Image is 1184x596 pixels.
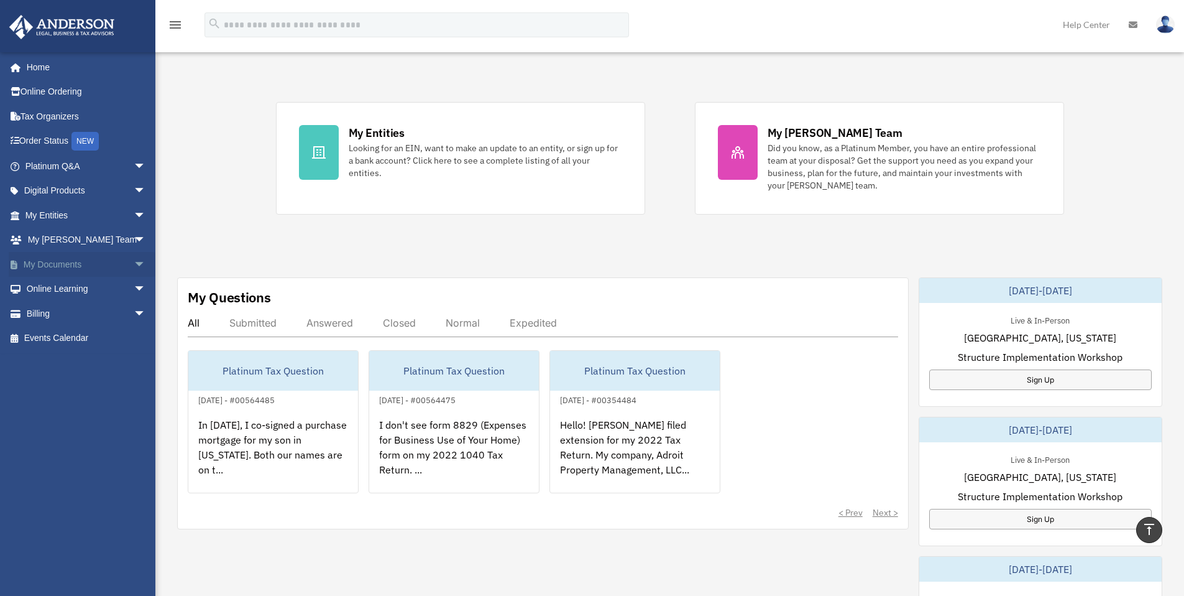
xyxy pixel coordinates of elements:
[208,17,221,30] i: search
[188,350,359,493] a: Platinum Tax Question[DATE] - #00564485In [DATE], I co-signed a purchase mortgage for my son in [...
[134,301,158,327] span: arrow_drop_down
[134,154,158,179] span: arrow_drop_down
[9,203,165,228] a: My Entitiesarrow_drop_down
[549,350,720,493] a: Platinum Tax Question[DATE] - #00354484Hello! [PERSON_NAME] filed extension for my 2022 Tax Retur...
[9,104,165,129] a: Tax Organizers
[958,489,1122,504] span: Structure Implementation Workshop
[510,317,557,329] div: Expedited
[168,17,183,32] i: menu
[369,350,539,493] a: Platinum Tax Question[DATE] - #00564475I don't see form 8829 (Expenses for Business Use of Your H...
[958,350,1122,365] span: Structure Implementation Workshop
[276,102,645,215] a: My Entities Looking for an EIN, want to make an update to an entity, or sign up for a bank accoun...
[919,557,1162,582] div: [DATE]-[DATE]
[71,132,99,151] div: NEW
[134,179,158,204] span: arrow_drop_down
[134,252,158,277] span: arrow_drop_down
[9,277,165,302] a: Online Learningarrow_drop_down
[919,417,1162,442] div: [DATE]-[DATE]
[229,317,277,329] div: Submitted
[1156,16,1175,34] img: User Pic
[768,125,902,141] div: My [PERSON_NAME] Team
[1001,452,1080,465] div: Live & In-Person
[9,80,165,105] a: Online Ordering
[9,301,165,326] a: Billingarrow_drop_down
[188,407,358,505] div: In [DATE], I co-signed a purchase mortgage for my son in [US_STATE]. Both our names are on t...
[550,407,720,505] div: Hello! [PERSON_NAME] filed extension for my 2022 Tax Return. My company, Adroit Property Manageme...
[1001,313,1080,326] div: Live & In-Person
[9,179,165,203] a: Digital Productsarrow_drop_down
[349,142,622,179] div: Looking for an EIN, want to make an update to an entity, or sign up for a bank account? Click her...
[9,326,165,351] a: Events Calendar
[134,277,158,302] span: arrow_drop_down
[306,317,353,329] div: Answered
[929,370,1152,390] a: Sign Up
[768,142,1041,192] div: Did you know, as a Platinum Member, you have an entire professional team at your disposal? Get th...
[550,393,646,406] div: [DATE] - #00354484
[369,351,539,391] div: Platinum Tax Question
[9,129,165,154] a: Order StatusNEW
[964,330,1116,345] span: [GEOGRAPHIC_DATA], [US_STATE]
[9,154,165,179] a: Platinum Q&Aarrow_drop_down
[9,252,165,277] a: My Documentsarrow_drop_down
[369,393,466,406] div: [DATE] - #00564475
[168,22,183,32] a: menu
[369,407,539,505] div: I don't see form 8829 (Expenses for Business Use of Your Home) form on my 2022 1040 Tax Return. ...
[383,317,416,329] div: Closed
[188,317,200,329] div: All
[919,278,1162,303] div: [DATE]-[DATE]
[134,203,158,228] span: arrow_drop_down
[550,351,720,391] div: Platinum Tax Question
[349,125,405,141] div: My Entities
[446,317,480,329] div: Normal
[188,288,271,307] div: My Questions
[134,228,158,253] span: arrow_drop_down
[695,102,1064,215] a: My [PERSON_NAME] Team Did you know, as a Platinum Member, you have an entire professional team at...
[188,351,358,391] div: Platinum Tax Question
[1136,517,1162,543] a: vertical_align_top
[9,228,165,253] a: My [PERSON_NAME] Teamarrow_drop_down
[9,55,158,80] a: Home
[929,509,1152,529] a: Sign Up
[188,393,285,406] div: [DATE] - #00564485
[964,470,1116,485] span: [GEOGRAPHIC_DATA], [US_STATE]
[1142,522,1157,537] i: vertical_align_top
[6,15,118,39] img: Anderson Advisors Platinum Portal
